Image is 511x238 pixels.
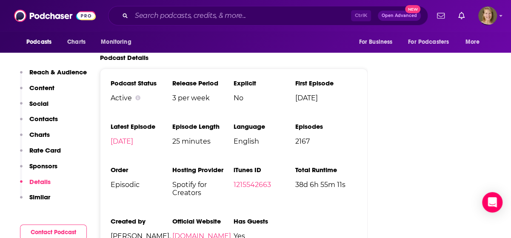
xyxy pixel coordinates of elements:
[478,6,497,25] img: User Profile
[131,9,351,23] input: Search podcasts, credits, & more...
[111,137,133,145] a: [DATE]
[29,84,54,92] p: Content
[111,217,172,225] h3: Created by
[295,122,357,130] h3: Episodes
[20,193,50,209] button: Similar
[351,10,371,21] span: Ctrl K
[172,94,234,102] span: 3 per week
[482,192,502,212] div: Open Intercom Messenger
[478,6,497,25] button: Show profile menu
[29,115,58,123] p: Contacts
[111,181,172,189] span: Episodic
[95,34,142,50] button: open menu
[172,166,234,174] h3: Hosting Provider
[111,122,172,130] h3: Latest Episode
[408,36,449,48] span: For Podcasters
[20,84,54,99] button: Content
[20,34,63,50] button: open menu
[14,8,96,24] img: Podchaser - Follow, Share and Rate Podcasts
[172,79,234,87] h3: Release Period
[101,36,131,48] span: Monitoring
[234,181,271,189] a: 1215542663
[295,137,357,145] span: 2167
[295,94,357,102] span: [DATE]
[20,68,87,84] button: Reach & Audience
[172,122,234,130] h3: Episode Length
[111,79,172,87] h3: Podcast Status
[29,99,49,108] p: Social
[465,36,480,48] span: More
[455,8,468,23] a: Show notifications dropdown
[434,8,448,23] a: Show notifications dropdown
[111,166,172,174] h3: Order
[295,166,357,174] h3: Total Runtime
[20,146,61,162] button: Rate Card
[234,79,295,87] h3: Explicit
[20,130,50,146] button: Charts
[403,34,461,50] button: open menu
[111,94,172,102] div: Active
[234,137,295,145] span: English
[234,166,295,174] h3: iTunes ID
[29,146,61,154] p: Rate Card
[295,181,357,189] span: 38d 6h 55m 11s
[353,34,403,50] button: open menu
[100,54,148,62] h2: Podcast Details
[460,34,491,50] button: open menu
[378,11,421,21] button: Open AdvancedNew
[172,137,234,145] span: 25 minutes
[295,79,357,87] h3: First Episode
[382,14,417,18] span: Open Advanced
[478,6,497,25] span: Logged in as tvdockum
[172,181,234,197] span: Spotify for Creators
[405,5,420,13] span: New
[29,178,51,186] p: Details
[26,36,51,48] span: Podcasts
[234,94,295,102] span: No
[67,36,86,48] span: Charts
[29,130,50,139] p: Charts
[172,217,234,225] h3: Official Website
[20,178,51,193] button: Details
[20,162,57,178] button: Sponsors
[29,162,57,170] p: Sponsors
[20,115,58,130] button: Contacts
[29,193,50,201] p: Similar
[62,34,91,50] a: Charts
[108,6,428,25] div: Search podcasts, credits, & more...
[20,99,49,115] button: Social
[234,217,295,225] h3: Has Guests
[359,36,392,48] span: For Business
[234,122,295,130] h3: Language
[29,68,87,76] p: Reach & Audience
